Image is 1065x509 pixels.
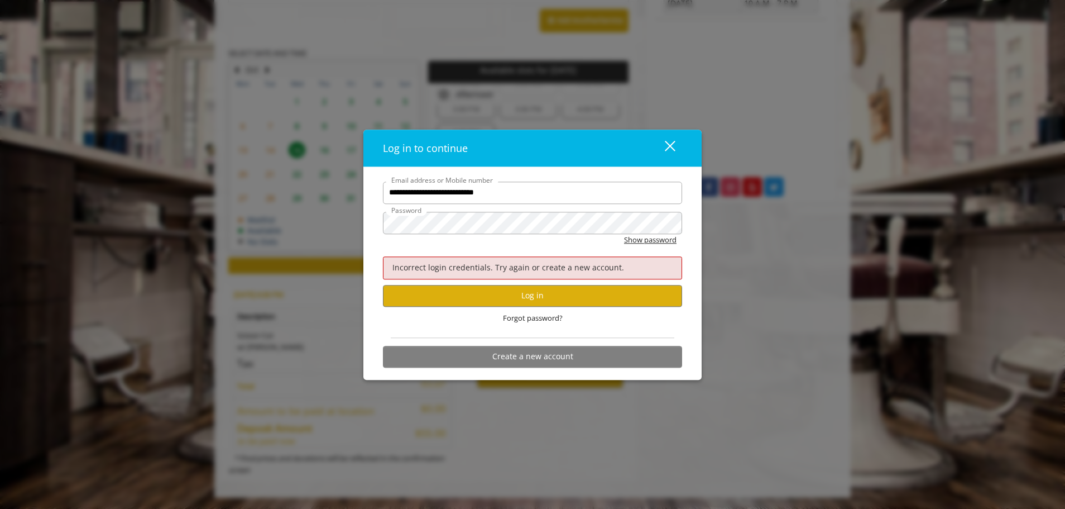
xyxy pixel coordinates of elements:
[386,175,498,185] label: Email address or Mobile number
[383,182,682,204] input: Email address or Mobile number
[383,141,468,155] span: Log in to continue
[392,263,624,273] span: Incorrect login credentials. Try again or create a new account.
[383,285,682,307] button: Log in
[503,312,563,324] span: Forgot password?
[383,212,682,234] input: Password
[383,346,682,368] button: Create a new account
[652,140,674,156] div: close dialog
[644,137,682,160] button: close dialog
[624,234,677,246] button: Show password
[386,205,427,216] label: Password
